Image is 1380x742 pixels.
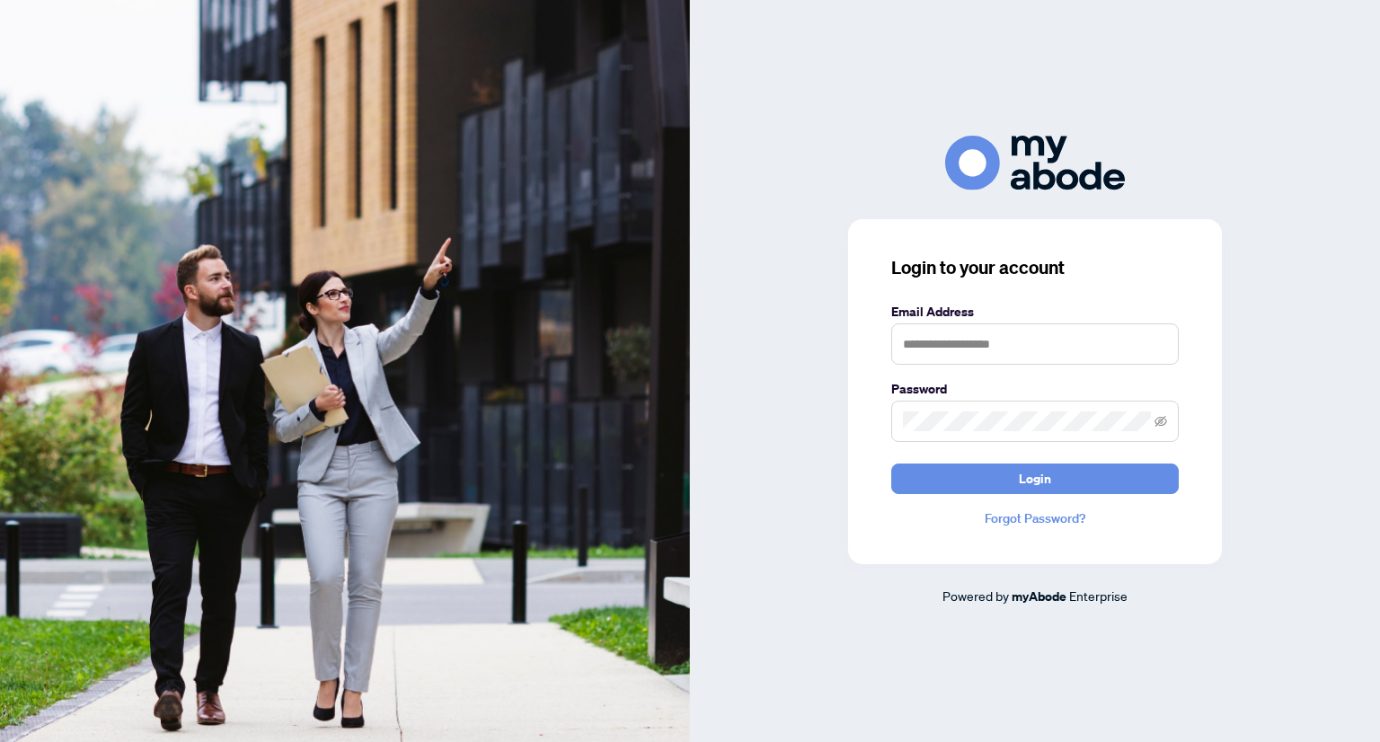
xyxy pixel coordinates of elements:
[1154,415,1167,428] span: eye-invisible
[891,302,1179,322] label: Email Address
[1019,464,1051,493] span: Login
[891,379,1179,399] label: Password
[1012,587,1066,606] a: myAbode
[891,508,1179,528] a: Forgot Password?
[942,587,1009,604] span: Powered by
[891,255,1179,280] h3: Login to your account
[891,464,1179,494] button: Login
[1069,587,1128,604] span: Enterprise
[945,136,1125,190] img: ma-logo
